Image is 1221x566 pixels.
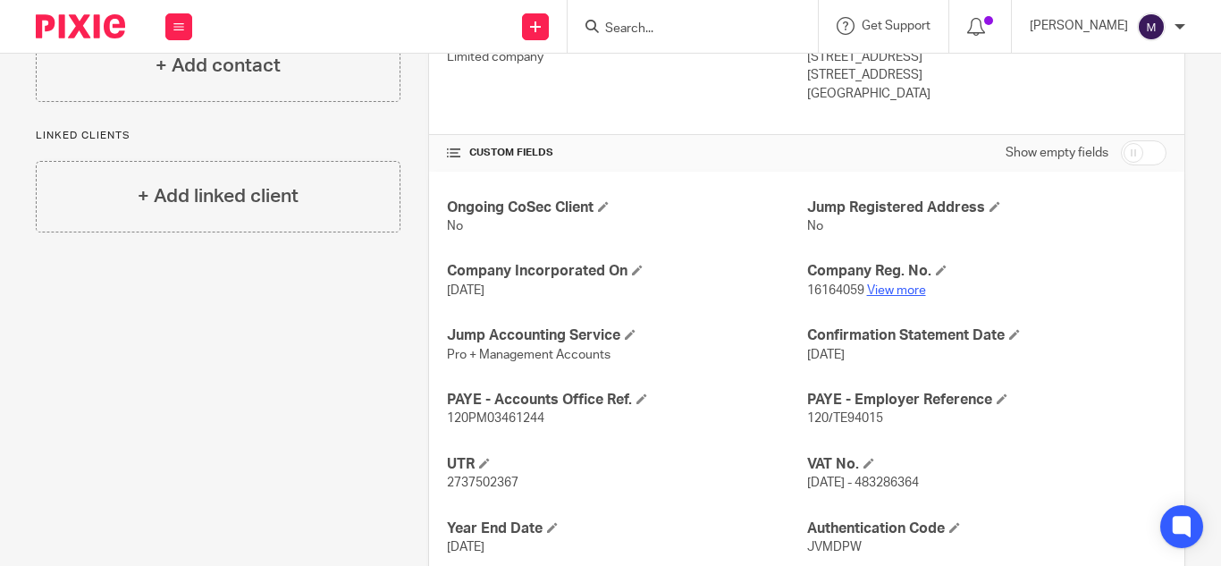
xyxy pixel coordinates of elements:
span: 120PM03461244 [447,412,544,425]
span: [DATE] - 483286364 [807,477,919,489]
h4: Ongoing CoSec Client [447,199,806,217]
h4: + Add linked client [138,182,299,210]
h4: Year End Date [447,520,806,538]
h4: VAT No. [807,455,1166,474]
p: [GEOGRAPHIC_DATA] [807,85,1166,103]
p: [STREET_ADDRESS] [807,48,1166,66]
span: Pro + Management Accounts [447,349,610,361]
span: [DATE] [807,349,845,361]
label: Show empty fields [1006,144,1108,162]
span: Get Support [862,20,930,32]
h4: Jump Accounting Service [447,326,806,345]
span: 120/TE94015 [807,412,883,425]
h4: Authentication Code [807,520,1166,538]
h4: Confirmation Statement Date [807,326,1166,345]
span: [DATE] [447,541,484,553]
h4: Company Incorporated On [447,262,806,281]
span: [DATE] [447,284,484,297]
span: No [807,220,823,232]
span: 2737502367 [447,477,518,489]
img: Pixie [36,14,125,38]
h4: + Add contact [156,52,281,80]
h4: Jump Registered Address [807,199,1166,217]
h4: PAYE - Employer Reference [807,391,1166,410]
p: Limited company [447,48,806,66]
p: [PERSON_NAME] [1030,17,1128,35]
p: Linked clients [36,129,400,143]
img: svg%3E [1137,13,1166,41]
span: No [447,220,463,232]
p: [STREET_ADDRESS] [807,66,1166,84]
h4: UTR [447,455,806,474]
input: Search [603,21,764,38]
h4: CUSTOM FIELDS [447,146,806,160]
h4: PAYE - Accounts Office Ref. [447,391,806,410]
a: View more [867,284,926,297]
span: 16164059 [807,284,864,297]
h4: Company Reg. No. [807,262,1166,281]
span: JVMDPW [807,541,862,553]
